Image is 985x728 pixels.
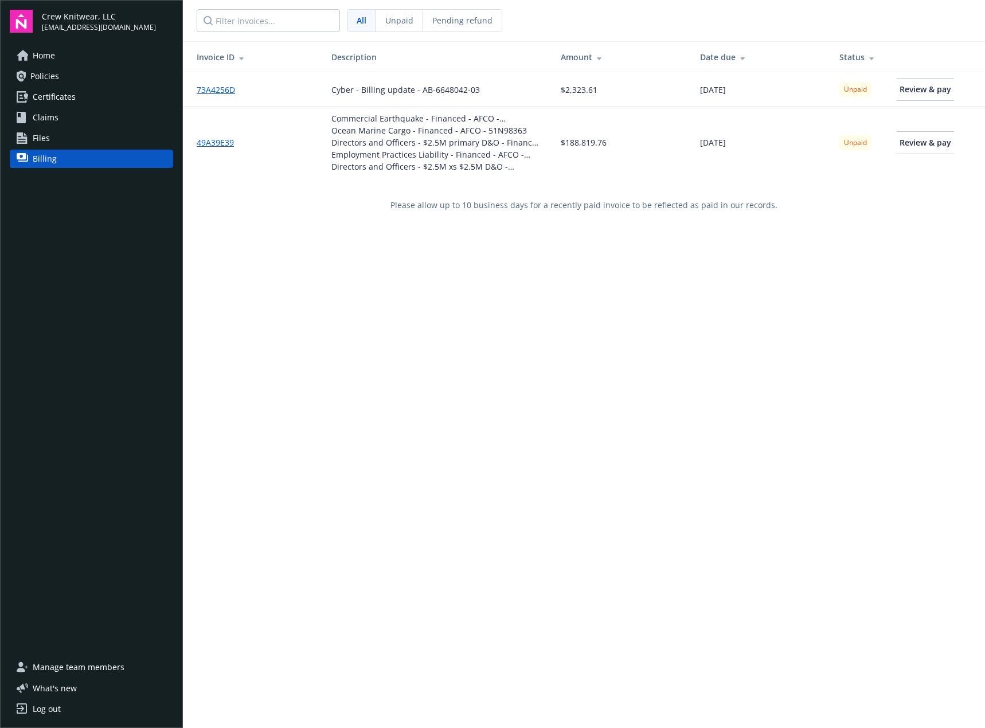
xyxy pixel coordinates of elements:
[432,14,492,26] span: Pending refund
[561,136,607,148] span: $188,819.76
[561,84,597,96] span: $2,323.61
[839,51,878,63] div: Status
[357,14,366,26] span: All
[700,51,821,63] div: Date due
[10,67,173,85] a: Policies
[33,658,124,676] span: Manage team members
[10,10,33,33] img: navigator-logo.svg
[10,88,173,106] a: Certificates
[197,9,340,32] input: Filter invoices...
[897,131,954,154] a: Review & pay
[561,51,682,63] div: Amount
[33,88,76,106] span: Certificates
[197,51,313,63] div: Invoice ID
[10,658,173,676] a: Manage team members
[700,84,726,96] span: [DATE]
[42,10,173,33] button: Crew Knitwear, LLC[EMAIL_ADDRESS][DOMAIN_NAME]
[33,150,57,168] span: Billing
[897,78,954,101] a: Review & pay
[33,682,77,694] span: What ' s new
[331,84,480,96] div: Cyber - Billing update - AB-6648042-03
[10,150,173,168] a: Billing
[900,84,951,95] span: Review & pay
[42,22,156,33] span: [EMAIL_ADDRESS][DOMAIN_NAME]
[10,682,95,694] button: What's new
[331,136,542,148] div: Directors and Officers - $2.5M primary D&O - Financed - AFCO - P-001-001399409-02
[331,124,542,136] div: Ocean Marine Cargo - Financed - AFCO - 51N98363
[844,84,867,95] span: Unpaid
[10,108,173,127] a: Claims
[33,108,58,127] span: Claims
[183,178,985,232] div: Please allow up to 10 business days for a recently paid invoice to be reflected as paid in our re...
[197,136,243,148] a: 49A39E39
[331,161,542,173] div: Directors and Officers - $2.5M xs $2.5M D&O - Financed - AFCO - 57 PE 0402264-25
[385,14,413,26] span: Unpaid
[197,84,244,96] a: 73A4256D
[10,46,173,65] a: Home
[331,148,542,161] div: Employment Practices Liability - Financed - AFCO - 107695938
[33,46,55,65] span: Home
[331,112,542,124] div: Commercial Earthquake - Financed - AFCO - MCQ0204493
[33,700,61,718] div: Log out
[700,136,726,148] span: [DATE]
[30,67,59,85] span: Policies
[33,129,50,147] span: Files
[42,10,156,22] span: Crew Knitwear, LLC
[900,137,951,148] span: Review & pay
[10,129,173,147] a: Files
[331,51,542,63] div: Description
[844,138,867,148] span: Unpaid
